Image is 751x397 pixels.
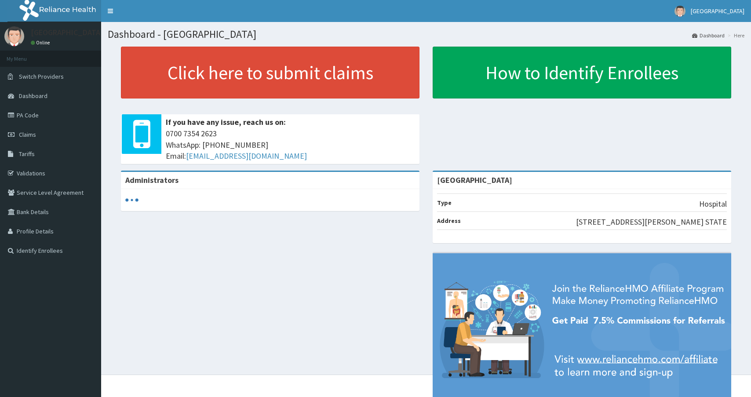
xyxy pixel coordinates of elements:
[692,32,725,39] a: Dashboard
[19,73,64,80] span: Switch Providers
[437,217,461,225] b: Address
[4,26,24,46] img: User Image
[576,216,727,228] p: [STREET_ADDRESS][PERSON_NAME] STATE
[433,47,731,98] a: How to Identify Enrollees
[19,150,35,158] span: Tariffs
[108,29,744,40] h1: Dashboard - [GEOGRAPHIC_DATA]
[725,32,744,39] li: Here
[125,175,179,185] b: Administrators
[121,47,419,98] a: Click here to submit claims
[437,199,452,207] b: Type
[186,151,307,161] a: [EMAIL_ADDRESS][DOMAIN_NAME]
[166,117,286,127] b: If you have any issue, reach us on:
[19,92,47,100] span: Dashboard
[699,198,727,210] p: Hospital
[31,40,52,46] a: Online
[437,175,512,185] strong: [GEOGRAPHIC_DATA]
[125,193,139,207] svg: audio-loading
[691,7,744,15] span: [GEOGRAPHIC_DATA]
[674,6,685,17] img: User Image
[166,128,415,162] span: 0700 7354 2623 WhatsApp: [PHONE_NUMBER] Email:
[31,29,103,36] p: [GEOGRAPHIC_DATA]
[19,131,36,138] span: Claims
